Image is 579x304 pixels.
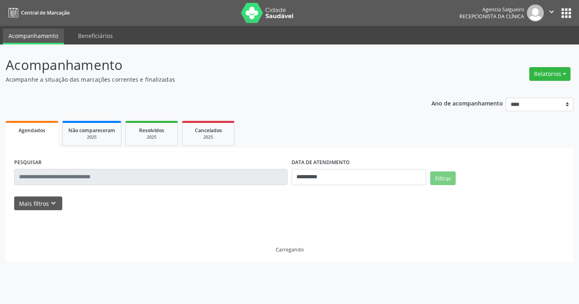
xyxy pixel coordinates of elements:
a: Central de Marcação [6,6,70,19]
button:  [544,4,559,21]
p: Acompanhamento [6,55,403,75]
span: Não compareceram [68,127,115,134]
img: img [527,4,544,21]
div: 2025 [131,134,172,140]
p: Acompanhe a situação das marcações correntes e finalizadas [6,75,403,84]
span: Central de Marcação [21,9,70,16]
span: Cancelados [195,127,222,134]
p: Ano de acompanhamento [431,98,503,108]
button: apps [559,6,573,20]
span: Resolvidos [139,127,164,134]
span: Recepcionista da clínica [459,13,524,20]
div: 2025 [188,134,228,140]
div: Carregando [276,246,304,253]
i:  [547,7,556,16]
a: Beneficiários [72,29,118,43]
span: Agendados [19,127,45,134]
button: Relatórios [529,67,571,81]
i: keyboard_arrow_down [49,199,58,208]
button: Mais filtroskeyboard_arrow_down [14,196,62,211]
label: DATA DE ATENDIMENTO [292,156,350,169]
div: 2025 [68,134,115,140]
a: Acompanhamento [3,29,64,44]
div: Agencia Salgueiro [459,6,524,13]
button: Filtrar [430,171,456,185]
label: PESQUISAR [14,156,42,169]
